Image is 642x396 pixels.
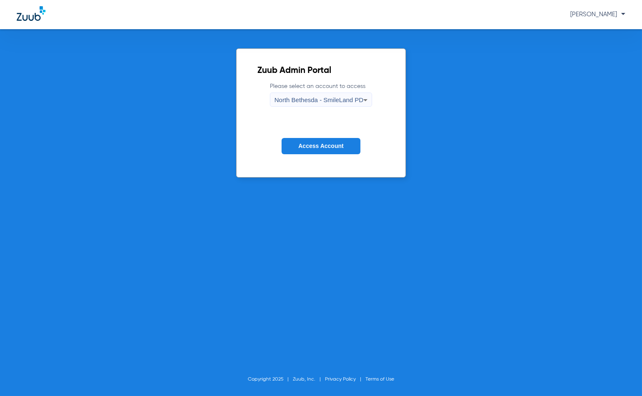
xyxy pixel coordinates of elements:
a: Privacy Policy [325,377,356,382]
span: North Bethesda - SmileLand PD [274,96,363,103]
label: Please select an account to access [270,82,372,107]
span: Access Account [298,143,343,149]
span: [PERSON_NAME] [570,11,625,18]
li: Zuub, Inc. [293,375,325,383]
img: Zuub Logo [17,6,45,21]
button: Access Account [282,138,360,154]
li: Copyright 2025 [248,375,293,383]
a: Terms of Use [365,377,394,382]
h2: Zuub Admin Portal [257,67,385,75]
